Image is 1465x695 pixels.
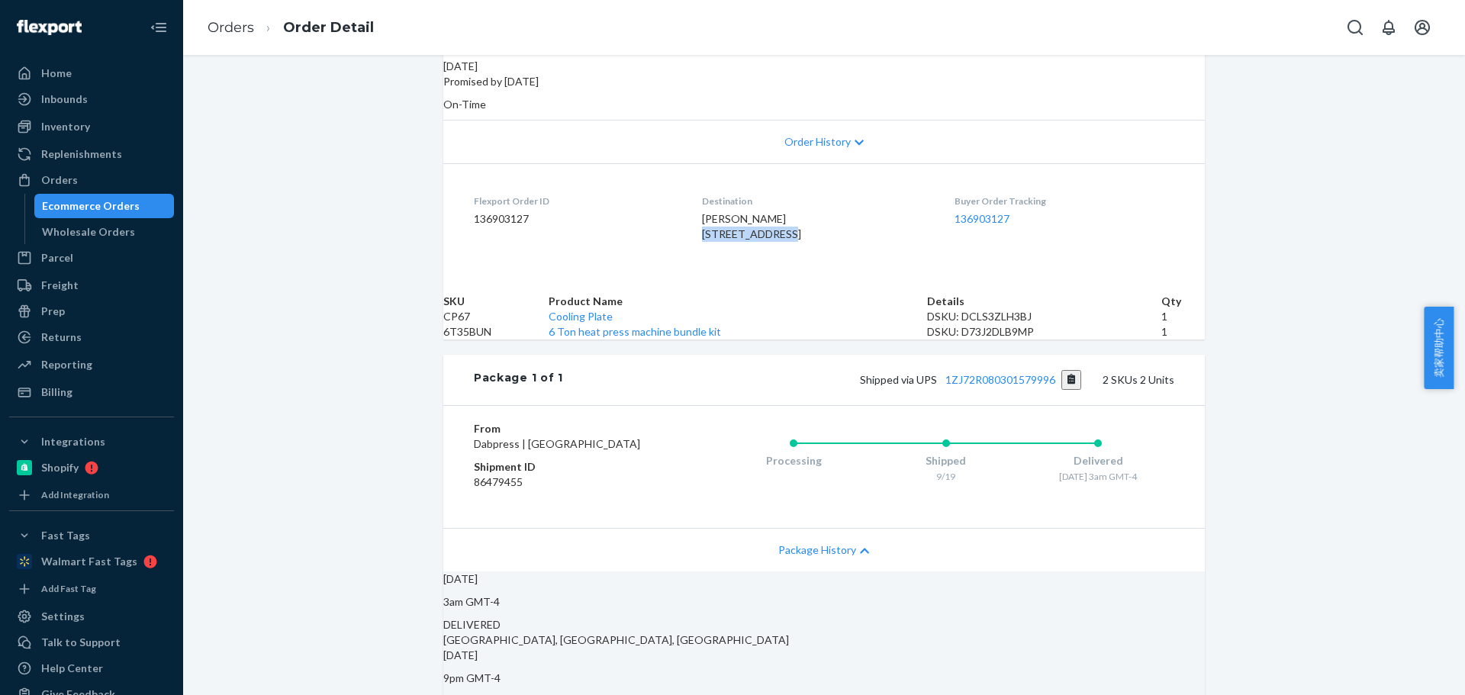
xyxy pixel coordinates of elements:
[9,61,174,85] a: Home
[927,309,1161,324] div: DSKU: DCLS3ZLH3BJ
[9,486,174,504] a: Add Integration
[474,459,656,475] dt: Shipment ID
[1161,294,1205,309] th: Qty
[1022,470,1174,483] div: [DATE] 3am GMT-4
[702,212,801,240] span: [PERSON_NAME] [STREET_ADDRESS]
[9,246,174,270] a: Parcel
[702,195,929,208] dt: Destination
[41,119,90,134] div: Inventory
[41,146,122,162] div: Replenishments
[443,59,1205,74] div: [DATE]
[9,656,174,681] a: Help Center
[41,250,73,265] div: Parcel
[1061,370,1082,390] button: Copy tracking number
[41,635,121,650] div: Talk to Support
[41,460,79,475] div: Shopify
[474,370,563,390] div: Package 1 of 1
[474,211,678,227] dd: 136903127
[1161,309,1205,324] td: 1
[563,370,1174,390] div: 2 SKUs 2 Units
[42,198,140,214] div: Ecommerce Orders
[41,434,105,449] div: Integrations
[9,114,174,139] a: Inventory
[9,580,174,598] a: Add Fast Tag
[9,168,174,192] a: Orders
[474,437,640,450] span: Dabpress | [GEOGRAPHIC_DATA]
[9,273,174,298] a: Freight
[9,380,174,404] a: Billing
[549,294,927,309] th: Product Name
[195,5,386,50] ol: breadcrumbs
[1022,453,1174,468] div: Delivered
[143,12,174,43] button: Close Navigation
[17,20,82,35] img: Flexport logo
[9,142,174,166] a: Replenishments
[9,455,174,480] a: Shopify
[443,648,1205,663] p: [DATE]
[870,453,1022,468] div: Shipped
[41,66,72,81] div: Home
[784,134,851,150] span: Order History
[9,630,174,655] a: Talk to Support
[443,309,549,324] td: CP67
[474,475,656,490] dd: 86479455
[34,220,175,244] a: Wholesale Orders
[945,373,1055,386] a: 1ZJ72R080301579996
[860,373,1082,386] span: Shipped via UPS
[1161,324,1205,339] td: 1
[955,195,1174,208] dt: Buyer Order Tracking
[717,453,870,468] div: Processing
[41,278,79,293] div: Freight
[41,357,92,372] div: Reporting
[208,19,254,36] a: Orders
[927,294,1161,309] th: Details
[870,470,1022,483] div: 9/19
[474,195,678,208] dt: Flexport Order ID
[9,430,174,454] button: Integrations
[41,609,85,624] div: Settings
[443,671,1205,686] p: 9pm GMT-4
[1424,307,1454,389] button: 卖家帮助中心
[9,352,174,377] a: Reporting
[1373,12,1404,43] button: Open notifications
[34,194,175,218] a: Ecommerce Orders
[41,172,78,188] div: Orders
[9,549,174,574] a: Walmart Fast Tags
[9,604,174,629] a: Settings
[778,542,856,558] span: Package History
[549,325,721,338] a: 6 Ton heat press machine bundle kit
[955,212,1009,225] a: 136903127
[41,488,109,501] div: Add Integration
[41,304,65,319] div: Prep
[9,523,174,548] button: Fast Tags
[443,324,549,339] td: 6T35BUN
[41,92,88,107] div: Inbounds
[443,617,1205,632] div: DELIVERED
[927,324,1161,339] div: DSKU: D73J2DLB9MP
[443,294,549,309] th: SKU
[1340,12,1370,43] button: Open Search Box
[42,224,135,240] div: Wholesale Orders
[549,310,613,323] a: Cooling Plate
[41,582,96,595] div: Add Fast Tag
[41,554,137,569] div: Walmart Fast Tags
[443,632,1205,648] div: [GEOGRAPHIC_DATA], [GEOGRAPHIC_DATA], [GEOGRAPHIC_DATA]
[41,330,82,345] div: Returns
[474,421,656,436] dt: From
[1407,12,1438,43] button: Open account menu
[443,74,1205,89] p: Promised by [DATE]
[443,571,1205,587] p: [DATE]
[9,87,174,111] a: Inbounds
[41,528,90,543] div: Fast Tags
[443,594,1205,610] p: 3am GMT-4
[283,19,374,36] a: Order Detail
[41,385,72,400] div: Billing
[41,661,103,676] div: Help Center
[9,325,174,349] a: Returns
[443,97,1205,112] p: On-Time
[9,299,174,323] a: Prep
